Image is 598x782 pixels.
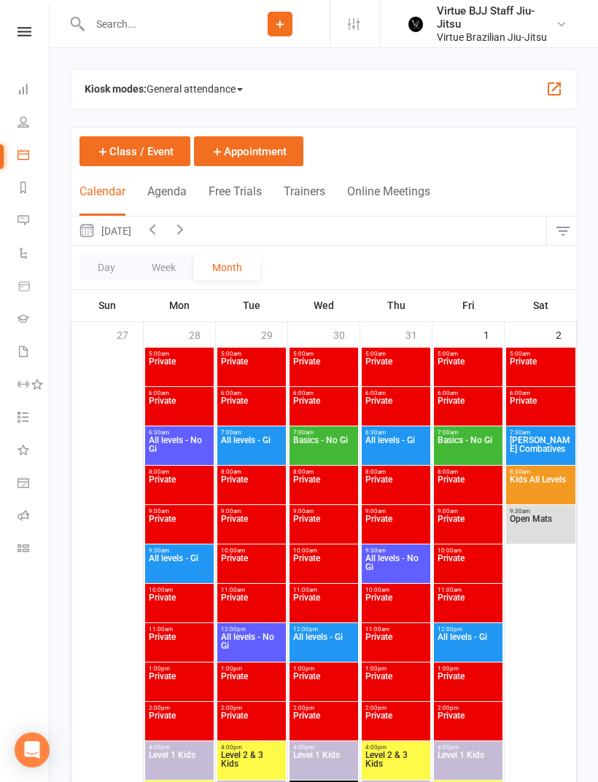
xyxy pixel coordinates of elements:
[292,587,355,593] span: 11:00am
[509,475,572,501] span: Kids All Levels
[148,475,211,501] span: Private
[148,672,211,698] span: Private
[437,711,500,738] span: Private
[292,390,355,396] span: 6:00am
[437,751,500,777] span: Level 1 Kids
[365,515,427,541] span: Private
[509,469,572,475] span: 8:30am
[15,732,50,767] div: Open Intercom Messenger
[365,705,427,711] span: 2:00pm
[117,322,143,346] div: 27
[292,665,355,672] span: 1:00pm
[292,554,355,580] span: Private
[437,475,500,501] span: Private
[437,547,500,554] span: 10:00am
[194,254,260,281] button: Month
[365,711,427,738] span: Private
[18,140,50,173] a: Calendar
[220,744,283,751] span: 4:00pm
[71,216,139,245] button: [DATE]
[220,469,283,475] span: 8:00am
[437,351,500,357] span: 5:00am
[148,396,211,423] span: Private
[148,351,211,357] span: 5:00am
[71,290,144,321] th: Sun
[333,322,360,346] div: 30
[220,351,283,357] span: 5:00am
[437,436,500,462] span: Basics - No Gi
[484,322,504,346] div: 1
[148,436,211,462] span: All levels - No Gi
[437,469,500,475] span: 8:00am
[261,322,287,346] div: 29
[437,744,500,751] span: 4:00pm
[18,501,50,533] a: Roll call kiosk mode
[148,744,211,751] span: 4:00pm
[133,254,194,281] button: Week
[437,672,500,698] span: Private
[365,744,427,751] span: 4:00pm
[365,357,427,383] span: Private
[509,390,572,396] span: 6:00am
[220,547,283,554] span: 10:00am
[292,396,355,423] span: Private
[220,711,283,738] span: Private
[509,436,572,462] span: [PERSON_NAME] Combatives
[148,554,211,580] span: All levels - Gi
[148,593,211,619] span: Private
[220,436,283,462] span: All levels - Gi
[365,665,427,672] span: 1:00pm
[365,554,427,580] span: All levels - No Gi
[148,705,211,711] span: 2:00pm
[556,322,576,346] div: 2
[220,705,283,711] span: 2:00pm
[147,77,243,101] span: General attendance
[292,705,355,711] span: 2:00pm
[292,744,355,751] span: 4:00pm
[365,547,427,554] span: 9:30am
[405,322,432,346] div: 31
[365,633,427,659] span: Private
[365,672,427,698] span: Private
[347,184,430,216] button: Online Meetings
[365,390,427,396] span: 6:00am
[437,31,556,44] div: Virtue Brazilian Jiu-Jitsu
[292,429,355,436] span: 7:00am
[148,508,211,515] span: 9:00am
[292,672,355,698] span: Private
[220,515,283,541] span: Private
[437,626,500,633] span: 12:00pm
[220,672,283,698] span: Private
[437,593,500,619] span: Private
[437,396,500,423] span: Private
[505,290,577,321] th: Sat
[148,515,211,541] span: Private
[148,626,211,633] span: 11:00am
[220,633,283,659] span: All levels - No Gi
[365,351,427,357] span: 5:00am
[148,665,211,672] span: 1:00pm
[292,351,355,357] span: 5:00am
[292,633,355,659] span: All levels - Gi
[79,136,190,166] button: Class / Event
[148,711,211,738] span: Private
[85,14,230,34] input: Search...
[437,633,500,659] span: All levels - Gi
[144,290,216,321] th: Mon
[400,9,430,39] img: thumb_image1665449447.png
[365,587,427,593] span: 10:00am
[365,469,427,475] span: 8:00am
[292,508,355,515] span: 9:00am
[85,83,147,95] strong: Kiosk modes:
[220,626,283,633] span: 12:00pm
[18,74,50,107] a: Dashboard
[18,271,50,304] a: Product Sales
[220,396,283,423] span: Private
[292,711,355,738] span: Private
[147,184,187,216] button: Agenda
[220,554,283,580] span: Private
[365,593,427,619] span: Private
[288,290,360,321] th: Wed
[220,357,283,383] span: Private
[437,665,500,672] span: 1:00pm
